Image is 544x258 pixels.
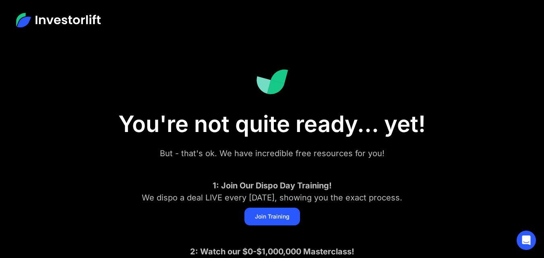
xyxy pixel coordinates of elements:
a: Join Training [244,208,300,225]
strong: 2: Watch our $0-$1,000,000 Masterclass! [190,247,354,256]
h1: You're not quite ready... yet! [71,111,474,138]
strong: 1: Join Our Dispo Day Training! [213,181,332,190]
div: We dispo a deal LIVE every [DATE], showing you the exact process. [99,180,445,204]
div: Open Intercom Messenger [517,231,536,250]
div: But - that's ok. We have incredible free resources for you! [99,147,445,159]
img: Investorlift Dashboard [256,69,288,95]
